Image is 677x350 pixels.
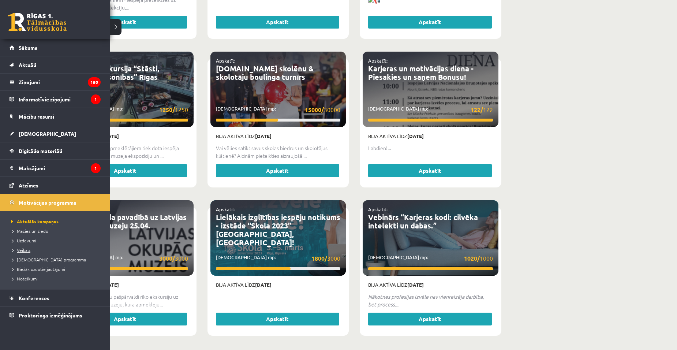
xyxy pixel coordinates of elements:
a: Uzdevumi [9,237,102,244]
p: Vai vēlies satikt savus skolas biedrus un skolotājus klātienē? Aicinām pieteikties aizraujošā ... [216,144,341,160]
a: Pārskata ekskursija “Stāsti, spēkrati, personības” Rīgas Motormuzejā [63,64,159,90]
legend: Ziņojumi [19,74,101,90]
strong: [DATE] [102,282,119,288]
a: Motivācijas programma [10,194,101,211]
p: Bija aktīva līdz [216,281,341,288]
a: Apskatīt [63,164,187,177]
p: Rīgas Motormuzeja apmeklētājiem tiek dota iespēja gida pavadībā iepazīt muzeja ekspozīciju un ... [63,144,188,160]
span: Sākums [19,44,37,51]
a: Apskatīt [216,313,340,326]
span: Mācies un ziedo [9,228,48,234]
a: Aktuāli [10,56,101,73]
a: Karjeras un motivācijas diena - Piesakies un saņem Bonusu! [368,64,474,82]
legend: Maksājumi [19,160,101,176]
a: Proktoringa izmēģinājums [10,307,101,324]
strong: [DATE] [255,133,272,139]
a: Apskatīt: [216,57,235,64]
span: 1250 [159,105,188,114]
a: Veikals [9,247,102,253]
p: [DEMOGRAPHIC_DATA] mp: [216,105,341,114]
p: Bija aktīva līdz [216,133,341,140]
strong: 122/ [471,106,483,113]
span: Biežāk uzdotie jautājumi [9,266,65,272]
strong: [DATE] [407,282,424,288]
a: Rīgas 1. Tālmācības vidusskola [8,13,67,31]
span: 30000 [305,105,340,114]
a: Apskatīt: [368,57,388,64]
a: [DEMOGRAPHIC_DATA] [10,125,101,142]
a: Apskatīt: [216,206,235,212]
a: Biežāk uzdotie jautājumi [9,266,102,272]
a: Vebinārs “Karjeras kodi: cilvēka intelekti un dabas.” [368,212,478,230]
span: 3000 [311,254,340,263]
a: Sākums [10,39,101,56]
span: [DEMOGRAPHIC_DATA] [19,130,76,137]
p: Bija aktīva līdz [368,133,493,140]
p: Labdien!... [368,144,493,152]
a: Konferences [10,290,101,306]
p: [DEMOGRAPHIC_DATA] mp: [368,105,493,114]
span: Aktuālās kampaņas [9,219,59,224]
span: 122 [471,105,493,114]
p: Bija aktīva līdz [368,281,493,288]
span: 3000 [159,254,188,263]
p: [DEMOGRAPHIC_DATA] mp: [63,105,188,114]
a: Maksājumi1 [10,160,101,176]
p: R1TV kopā ar skolēnu pašpārvaldi rīko ekskursiju uz Latvijas Okupācijas muzeju, kura apmeklēju... [63,293,188,308]
span: Veikals [9,247,30,253]
strong: [DATE] [255,282,272,288]
a: Apskatīt [368,313,492,326]
em: Nākotnes profesijas izvēle nav vienreizēja darbība, bet process. [368,293,484,308]
a: Apskatīt [216,16,340,29]
strong: 1020/ [464,254,480,262]
a: Atzīmes [10,177,101,194]
span: [DEMOGRAPHIC_DATA] programma [9,257,86,262]
i: 1 [91,163,101,173]
span: Noteikumi [9,276,38,282]
span: Proktoringa izmēģinājums [19,312,82,319]
p: ... [368,293,493,308]
a: Apskatīt: [368,206,388,212]
p: [DEMOGRAPHIC_DATA] mp: [368,254,493,263]
p: [DEMOGRAPHIC_DATA] mp: [63,254,188,263]
strong: 1250/ [159,106,175,113]
span: 1000 [464,254,493,263]
p: Bija aktīva līdz [63,133,188,140]
a: Apskatīt [63,16,187,29]
i: 150 [88,77,101,87]
a: [DEMOGRAPHIC_DATA] programma [9,256,102,263]
strong: [DATE] [407,133,424,139]
a: Ekskursija gida pavadībā uz Latvijas Okupācijas muzeju 25.04. [63,212,187,230]
a: Apskatīt [368,16,492,29]
legend: Informatīvie ziņojumi [19,91,101,108]
strong: [DATE] [102,133,119,139]
a: Apskatīt [216,164,340,177]
strong: 1800/ [311,254,327,262]
a: Noteikumi [9,275,102,282]
a: Mācies un ziedo [9,228,102,234]
span: Konferences [19,295,49,301]
a: Lielākais izglītības iespēju notikums - izstāde “Skola 2023” [GEOGRAPHIC_DATA], [GEOGRAPHIC_DATA]! [216,212,340,247]
span: Atzīmes [19,182,38,189]
span: Mācību resursi [19,113,54,120]
span: Aktuāli [19,62,36,68]
p: Bija aktīva līdz [63,281,188,288]
i: 1 [91,94,101,104]
a: [DOMAIN_NAME] skolēnu & skolotāju boulinga turnīrs [216,64,314,82]
a: Aktuālās kampaņas [9,218,102,225]
span: Uzdevumi [9,238,36,243]
span: Motivācijas programma [19,199,76,206]
a: Apskatīt [63,313,187,326]
strong: 3000/ [159,254,175,262]
span: Digitālie materiāli [19,148,62,154]
a: Ziņojumi150 [10,74,101,90]
p: [DEMOGRAPHIC_DATA] mp: [216,254,341,263]
a: Informatīvie ziņojumi1 [10,91,101,108]
a: Apskatīt [368,164,492,177]
a: Digitālie materiāli [10,142,101,159]
a: Mācību resursi [10,108,101,125]
strong: 15000/ [305,106,324,113]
